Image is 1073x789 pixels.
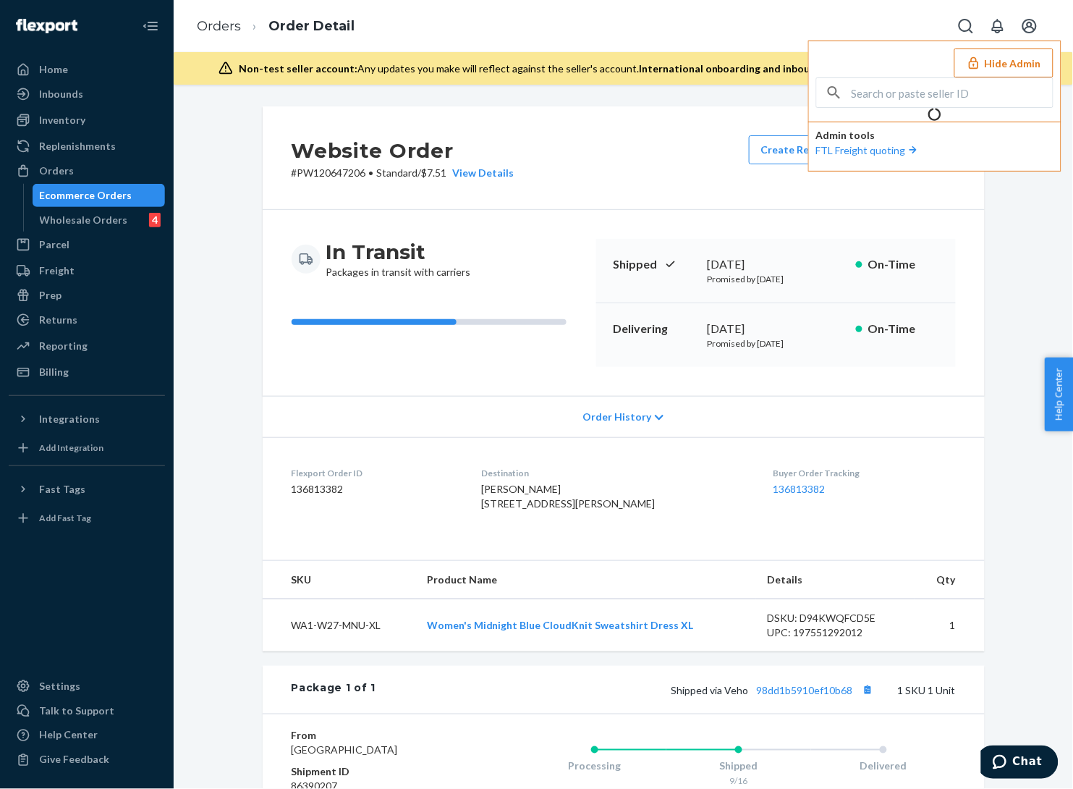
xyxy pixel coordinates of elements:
[326,239,471,279] div: Packages in transit with carriers
[326,239,471,265] h3: In Transit
[39,679,80,693] div: Settings
[708,256,844,273] div: [DATE]
[915,561,984,599] th: Qty
[39,87,83,101] div: Inbounds
[292,482,459,497] dd: 136813382
[816,128,1053,143] p: Admin tools
[708,321,844,337] div: [DATE]
[9,478,165,501] button: Fast Tags
[9,507,165,530] a: Add Fast Tag
[263,599,415,652] td: WA1-W27-MNU-XL
[447,166,514,180] button: View Details
[749,135,843,164] button: Create Return
[39,237,69,252] div: Parcel
[639,62,1014,75] span: International onboarding and inbounding may not work during impersonation.
[39,412,100,426] div: Integrations
[582,410,651,424] span: Order History
[39,442,103,454] div: Add Integration
[9,58,165,81] a: Home
[39,704,114,718] div: Talk to Support
[292,135,514,166] h2: Website Order
[9,436,165,460] a: Add Integration
[239,62,357,75] span: Non-test seller account:
[915,599,984,652] td: 1
[768,611,904,625] div: DSKU: D94KWQFCD5E
[9,83,165,106] a: Inbounds
[9,159,165,182] a: Orders
[9,360,165,384] a: Billing
[9,334,165,358] a: Reporting
[1045,358,1073,431] button: Help Center
[415,561,756,599] th: Product Name
[185,5,366,48] ol: breadcrumbs
[983,12,1012,41] button: Open notifications
[377,166,418,179] span: Standard
[868,256,938,273] p: On-Time
[9,748,165,772] button: Give Feedback
[481,467,750,479] dt: Destination
[868,321,938,337] p: On-Time
[239,62,1014,76] div: Any updates you make will reflect against the seller's account.
[39,62,68,77] div: Home
[773,483,826,495] a: 136813382
[33,208,166,232] a: Wholesale Orders4
[9,675,165,698] a: Settings
[756,561,915,599] th: Details
[9,233,165,256] a: Parcel
[481,483,655,510] span: [PERSON_NAME] [STREET_ADDRESS][PERSON_NAME]
[197,18,241,34] a: Orders
[522,759,667,774] div: Processing
[9,408,165,431] button: Integrations
[9,259,165,282] a: Freight
[9,109,165,132] a: Inventory
[666,759,811,774] div: Shipped
[614,321,696,337] p: Delivering
[16,19,77,33] img: Flexport logo
[39,288,62,303] div: Prep
[9,699,165,722] button: Talk to Support
[40,188,132,203] div: Ecommerce Orders
[39,263,75,278] div: Freight
[39,365,69,379] div: Billing
[39,164,74,178] div: Orders
[40,213,128,227] div: Wholesale Orders
[811,759,956,774] div: Delivered
[292,467,459,479] dt: Flexport Order ID
[671,684,878,696] span: Shipped via Veho
[292,765,465,780] dt: Shipment ID
[614,256,696,273] p: Shipped
[816,144,920,156] a: FTL Freight quoting
[39,753,109,767] div: Give Feedback
[33,184,166,207] a: Ecommerce Orders
[1015,12,1044,41] button: Open account menu
[708,273,844,285] p: Promised by [DATE]
[708,337,844,350] p: Promised by [DATE]
[136,12,165,41] button: Close Navigation
[9,284,165,307] a: Prep
[39,113,85,127] div: Inventory
[951,12,980,41] button: Open Search Box
[666,775,811,788] div: 9/16
[852,78,1053,107] input: Search or paste seller ID
[292,729,465,743] dt: From
[263,561,415,599] th: SKU
[39,728,98,743] div: Help Center
[9,724,165,747] a: Help Center
[768,625,904,640] div: UPC: 197551292012
[954,48,1053,77] button: Hide Admin
[39,482,85,497] div: Fast Tags
[773,467,956,479] dt: Buyer Order Tracking
[292,680,376,699] div: Package 1 of 1
[39,313,77,327] div: Returns
[9,135,165,158] a: Replenishments
[859,680,878,699] button: Copy tracking number
[376,680,955,699] div: 1 SKU 1 Unit
[757,684,853,696] a: 98dd1b5910ef10b68
[39,512,91,524] div: Add Fast Tag
[292,744,398,756] span: [GEOGRAPHIC_DATA]
[39,139,116,153] div: Replenishments
[39,339,88,353] div: Reporting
